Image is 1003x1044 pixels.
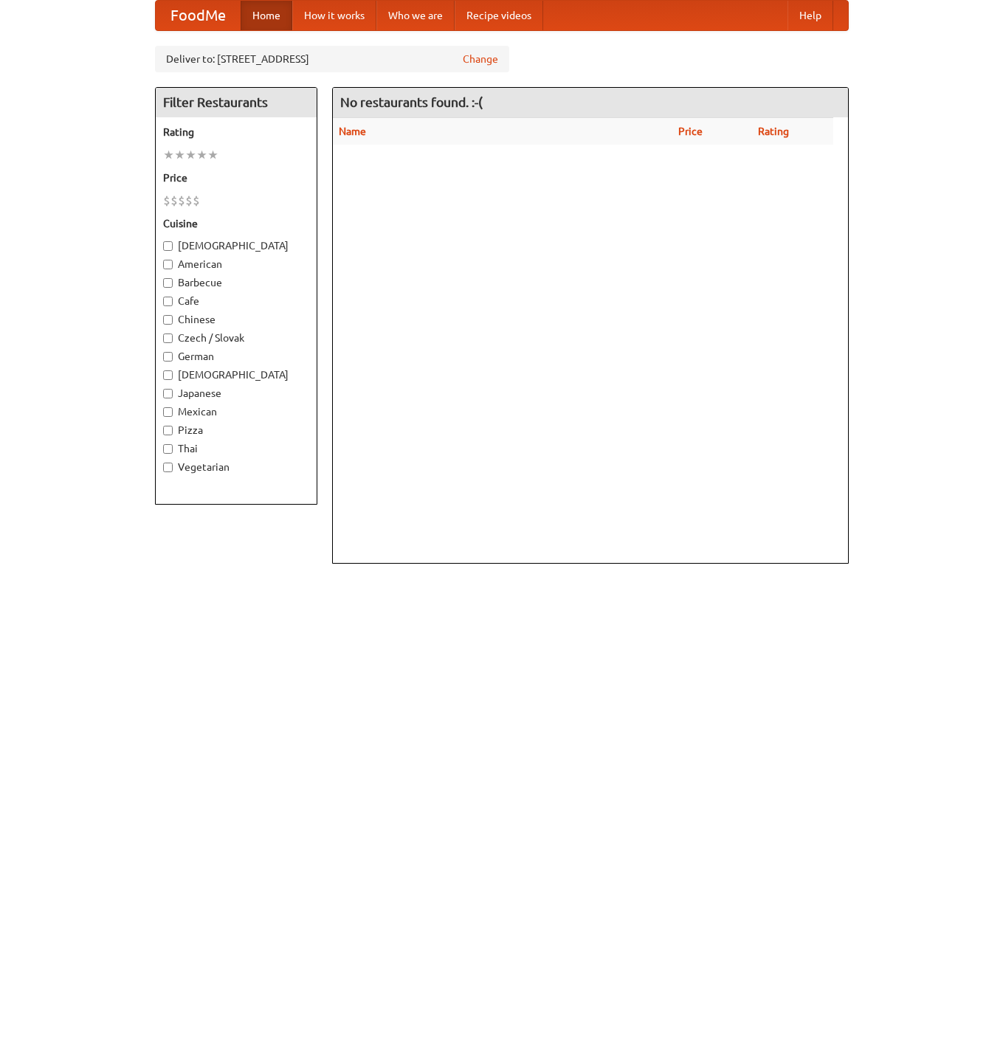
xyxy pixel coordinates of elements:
[163,370,173,380] input: [DEMOGRAPHIC_DATA]
[155,46,509,72] div: Deliver to: [STREET_ADDRESS]
[163,460,309,474] label: Vegetarian
[156,1,241,30] a: FoodMe
[163,333,173,343] input: Czech / Slovak
[163,426,173,435] input: Pizza
[163,241,173,251] input: [DEMOGRAPHIC_DATA]
[163,238,309,253] label: [DEMOGRAPHIC_DATA]
[678,125,703,137] a: Price
[163,423,309,438] label: Pizza
[163,315,173,325] input: Chinese
[463,52,498,66] a: Change
[340,95,483,109] ng-pluralize: No restaurants found. :-(
[163,312,309,327] label: Chinese
[455,1,543,30] a: Recipe videos
[163,216,309,231] h5: Cuisine
[163,170,309,185] h5: Price
[292,1,376,30] a: How it works
[376,1,455,30] a: Who we are
[787,1,833,30] a: Help
[174,147,185,163] li: ★
[163,297,173,306] input: Cafe
[185,193,193,209] li: $
[163,404,309,419] label: Mexican
[170,193,178,209] li: $
[207,147,218,163] li: ★
[163,125,309,139] h5: Rating
[163,352,173,362] input: German
[163,275,309,290] label: Barbecue
[163,367,309,382] label: [DEMOGRAPHIC_DATA]
[163,193,170,209] li: $
[163,331,309,345] label: Czech / Slovak
[241,1,292,30] a: Home
[163,441,309,456] label: Thai
[185,147,196,163] li: ★
[163,444,173,454] input: Thai
[163,294,309,308] label: Cafe
[163,389,173,398] input: Japanese
[163,278,173,288] input: Barbecue
[163,260,173,269] input: American
[193,193,200,209] li: $
[163,257,309,272] label: American
[163,463,173,472] input: Vegetarian
[196,147,207,163] li: ★
[163,147,174,163] li: ★
[163,407,173,417] input: Mexican
[163,386,309,401] label: Japanese
[178,193,185,209] li: $
[156,88,317,117] h4: Filter Restaurants
[339,125,366,137] a: Name
[163,349,309,364] label: German
[758,125,789,137] a: Rating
